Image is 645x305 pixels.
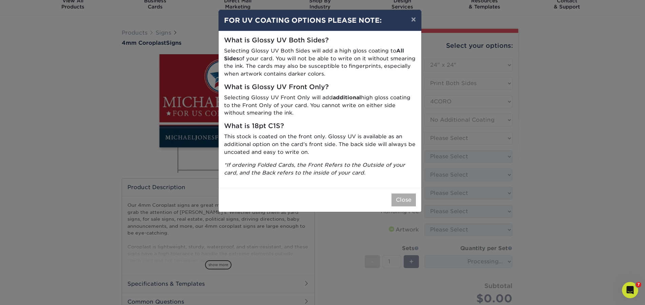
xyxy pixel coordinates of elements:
[636,282,641,287] span: 7
[224,94,416,117] p: Selecting Glossy UV Front Only will add high gloss coating to the Front Only of your card. You ca...
[333,94,361,101] strong: additional
[224,15,416,25] h4: FOR UV COATING OPTIONS PLEASE NOTE:
[224,37,416,44] h5: What is Glossy UV Both Sides?
[224,47,404,62] strong: All Sides
[406,10,421,29] button: ×
[224,162,405,176] i: *If ordering Folded Cards, the Front Refers to the Outside of your card, and the Back refers to t...
[391,194,416,206] button: Close
[224,83,416,91] h5: What is Glossy UV Front Only?
[224,133,416,156] p: This stock is coated on the front only. Glossy UV is available as an additional option on the car...
[224,122,416,130] h5: What is 18pt C1S?
[622,282,638,298] iframe: Intercom live chat
[224,47,416,78] p: Selecting Glossy UV Both Sides will add a high gloss coating to of your card. You will not be abl...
